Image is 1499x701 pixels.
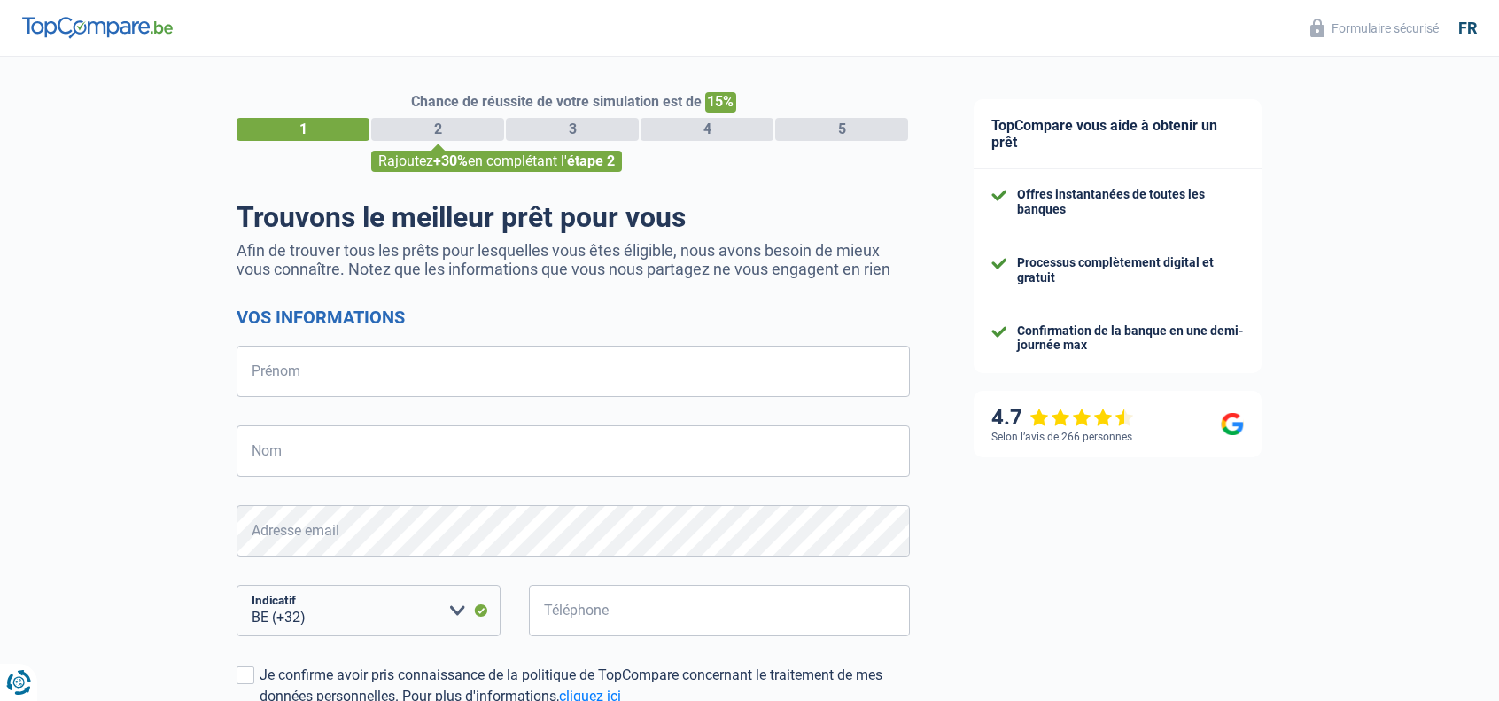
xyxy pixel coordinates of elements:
h1: Trouvons le meilleur prêt pour vous [237,200,910,234]
span: Chance de réussite de votre simulation est de [411,93,702,110]
div: Confirmation de la banque en une demi-journée max [1017,323,1244,354]
p: Afin de trouver tous les prêts pour lesquelles vous êtes éligible, nous avons besoin de mieux vou... [237,241,910,278]
div: 4.7 [991,405,1134,431]
div: Rajoutez en complétant l' [371,151,622,172]
div: TopCompare vous aide à obtenir un prêt [974,99,1262,169]
div: 4 [641,118,773,141]
input: 401020304 [529,585,910,636]
span: étape 2 [567,152,615,169]
h2: Vos informations [237,307,910,328]
div: fr [1458,19,1477,38]
div: Selon l’avis de 266 personnes [991,431,1132,443]
img: TopCompare Logo [22,17,173,38]
button: Formulaire sécurisé [1300,13,1449,43]
span: 15% [705,92,736,113]
div: 1 [237,118,369,141]
div: Processus complètement digital et gratuit [1017,255,1244,285]
div: Offres instantanées de toutes les banques [1017,187,1244,217]
span: +30% [433,152,468,169]
div: 5 [775,118,908,141]
div: 2 [371,118,504,141]
div: 3 [506,118,639,141]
